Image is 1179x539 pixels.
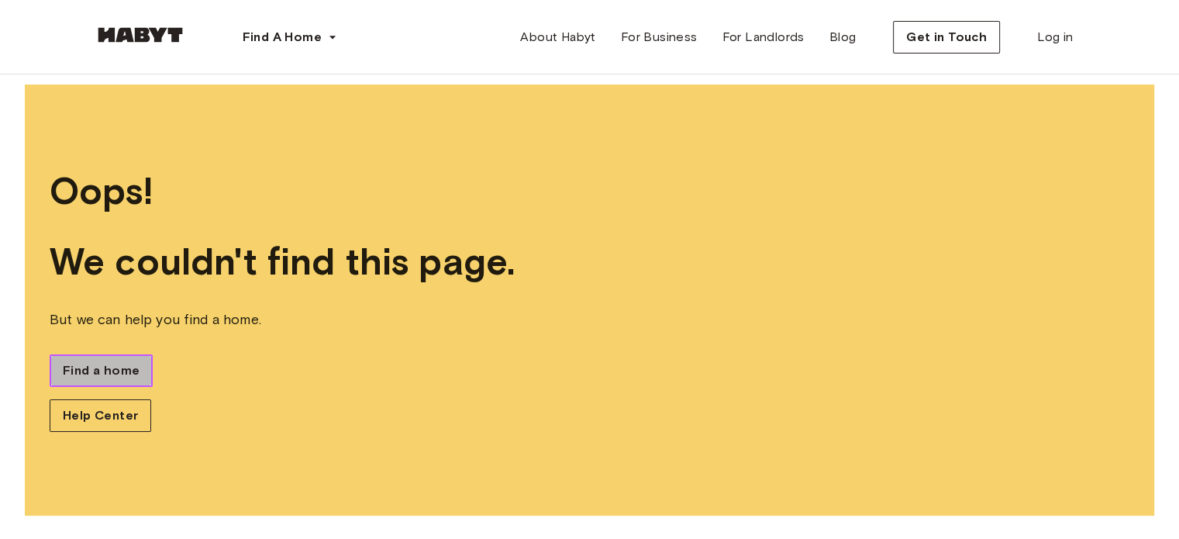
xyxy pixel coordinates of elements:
span: But we can help you find a home. [50,309,1129,330]
span: Log in [1037,28,1073,47]
span: Find A Home [243,28,322,47]
span: For Business [621,28,698,47]
span: About Habyt [520,28,595,47]
span: Find a home [63,361,140,380]
span: Blog [829,28,857,47]
span: Get in Touch [906,28,987,47]
a: Help Center [50,399,151,432]
a: Find a home [50,354,153,387]
button: Find A Home [230,22,350,53]
span: Help Center [63,406,138,425]
span: For Landlords [722,28,804,47]
a: Log in [1025,22,1085,53]
a: Blog [817,22,869,53]
button: Get in Touch [893,21,1000,54]
a: For Business [608,22,710,53]
span: We couldn't find this page. [50,239,1129,285]
a: For Landlords [709,22,816,53]
span: Oops! [50,168,1129,214]
img: Habyt [94,27,187,43]
a: About Habyt [508,22,608,53]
